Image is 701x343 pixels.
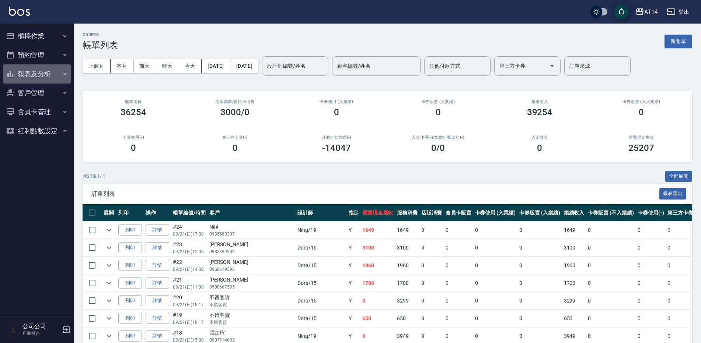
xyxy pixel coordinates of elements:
[639,107,644,117] h3: 0
[498,135,582,140] h2: 入金儲值
[118,277,142,289] button: 列印
[22,323,60,330] h5: 公司公司
[118,313,142,324] button: 列印
[207,204,296,222] th: 客戶
[636,310,666,327] td: 0
[209,248,294,255] p: 0983399309
[527,107,553,117] h3: 39254
[173,266,206,273] p: 09/21 (日) 14:00
[104,224,115,236] button: expand row
[347,239,361,257] td: Y
[419,239,444,257] td: 0
[104,330,115,342] button: expand row
[3,84,71,103] button: 客戶管理
[347,310,361,327] td: Y
[209,231,294,237] p: 0935568307
[133,59,156,73] button: 前天
[473,257,518,274] td: 0
[636,204,666,222] th: 卡券使用(-)
[209,276,294,284] div: [PERSON_NAME]
[444,257,473,274] td: 0
[586,222,635,239] td: 0
[146,224,169,236] a: 詳情
[473,275,518,292] td: 0
[3,26,71,46] button: 櫃檯作業
[431,143,445,153] h3: 0 /0
[395,292,419,310] td: 3299
[473,292,518,310] td: 0
[586,239,635,257] td: 0
[294,135,379,140] h2: 其他付款方式(-)
[586,204,635,222] th: 卡券販賣 (不入業績)
[517,292,562,310] td: 0
[144,204,171,222] th: 操作
[473,222,518,239] td: 0
[436,107,441,117] h3: 0
[395,204,419,222] th: 服務消費
[6,322,21,337] img: Person
[193,135,277,140] h2: 第三方卡券(-)
[666,204,701,222] th: 第三方卡券(-)
[347,222,361,239] td: Y
[173,284,206,290] p: 09/21 (日) 11:30
[118,330,142,342] button: 列印
[395,239,419,257] td: 3100
[173,248,206,255] p: 09/21 (日) 12:00
[91,99,175,104] h3: 服務消費
[636,275,666,292] td: 0
[3,64,71,84] button: 報表及分析
[599,135,683,140] h2: 營業現金應收
[173,301,206,308] p: 09/21 (日) 18:17
[83,59,111,73] button: 上個月
[473,204,518,222] th: 卡券使用 (入業績)
[586,257,635,274] td: 0
[666,310,701,327] td: 0
[294,99,379,104] h2: 卡券使用 (入業績)
[473,310,518,327] td: 0
[296,257,346,274] td: Dora /15
[233,143,238,153] h3: 0
[396,135,480,140] h2: 入金使用(-) /點數折抵金額(-)
[3,46,71,65] button: 預約管理
[83,40,118,50] h3: 帳單列表
[193,99,277,104] h2: 店販消費 /會員卡消費
[322,143,351,153] h3: -14047
[116,204,144,222] th: 列印
[91,190,659,198] span: 訂單列表
[220,107,250,117] h3: 3000/0
[209,329,294,337] div: 張芷瑄
[118,224,142,236] button: 列印
[131,143,136,153] h3: 0
[517,275,562,292] td: 0
[209,258,294,266] div: [PERSON_NAME]
[360,239,395,257] td: 3100
[347,275,361,292] td: Y
[537,143,542,153] h3: 0
[360,310,395,327] td: 650
[614,4,629,19] button: save
[665,171,693,182] button: 全部展開
[171,257,207,274] td: #22
[146,295,169,307] a: 詳情
[586,292,635,310] td: 0
[665,38,692,45] a: 新開單
[644,7,658,17] div: AT14
[546,60,558,72] button: Open
[104,295,115,306] button: expand row
[146,260,169,271] a: 詳情
[296,292,346,310] td: Dora /15
[121,107,146,117] h3: 36254
[209,311,294,319] div: 不留客資
[209,319,294,326] p: 不留客資
[562,204,586,222] th: 業績收入
[209,241,294,248] div: [PERSON_NAME]
[347,204,361,222] th: 指定
[91,135,175,140] h2: 卡券使用(-)
[3,102,71,121] button: 會員卡管理
[395,222,419,239] td: 1649
[444,222,473,239] td: 0
[444,239,473,257] td: 0
[111,59,133,73] button: 本月
[171,204,207,222] th: 帳單編號/時間
[666,222,701,239] td: 0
